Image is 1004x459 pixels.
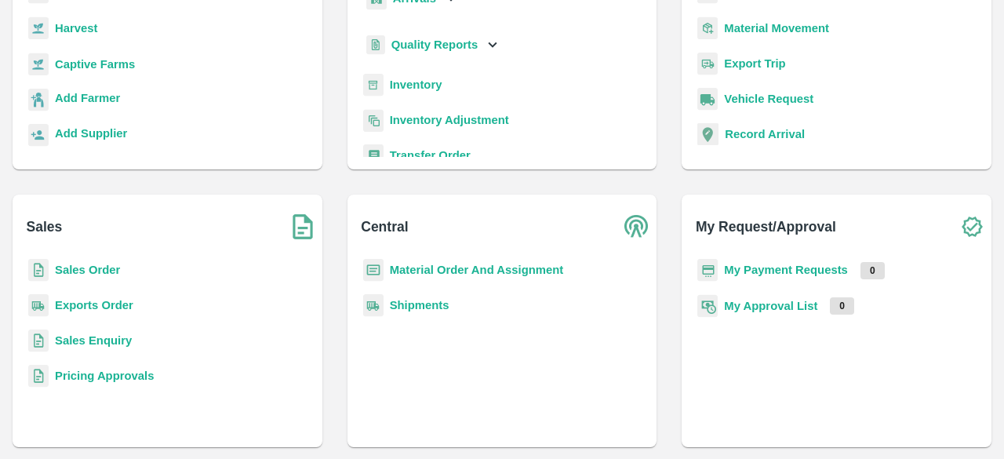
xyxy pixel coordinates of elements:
[28,294,49,317] img: shipments
[28,365,49,388] img: sales
[697,53,718,75] img: delivery
[724,22,829,35] a: Material Movement
[28,16,49,40] img: harvest
[55,22,97,35] a: Harvest
[55,125,127,146] a: Add Supplier
[697,123,718,145] img: recordArrival
[55,58,135,71] a: Captive Farms
[363,74,384,97] img: whInventory
[55,92,120,104] b: Add Farmer
[363,294,384,317] img: shipments
[361,216,408,238] b: Central
[390,149,471,162] a: Transfer Order
[860,262,885,279] p: 0
[28,89,49,111] img: farmer
[28,53,49,76] img: harvest
[697,259,718,282] img: payment
[283,207,322,246] img: soSales
[391,38,478,51] b: Quality Reports
[830,297,854,315] p: 0
[55,127,127,140] b: Add Supplier
[363,144,384,167] img: whTransfer
[390,78,442,91] a: Inventory
[28,124,49,147] img: supplier
[697,16,718,40] img: material
[725,128,805,140] a: Record Arrival
[363,259,384,282] img: centralMaterial
[55,370,154,382] a: Pricing Approvals
[390,299,449,311] a: Shipments
[28,259,49,282] img: sales
[724,300,817,312] a: My Approval List
[697,294,718,318] img: approval
[366,35,385,55] img: qualityReport
[363,109,384,132] img: inventory
[724,264,848,276] a: My Payment Requests
[390,264,564,276] a: Material Order And Assignment
[55,299,133,311] a: Exports Order
[696,216,836,238] b: My Request/Approval
[55,89,120,111] a: Add Farmer
[390,114,509,126] a: Inventory Adjustment
[55,334,132,347] a: Sales Enquiry
[363,29,502,61] div: Quality Reports
[952,207,991,246] img: check
[55,264,120,276] a: Sales Order
[724,57,785,70] a: Export Trip
[724,93,813,105] a: Vehicle Request
[617,207,657,246] img: central
[697,88,718,111] img: vehicle
[27,216,63,238] b: Sales
[28,330,49,352] img: sales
